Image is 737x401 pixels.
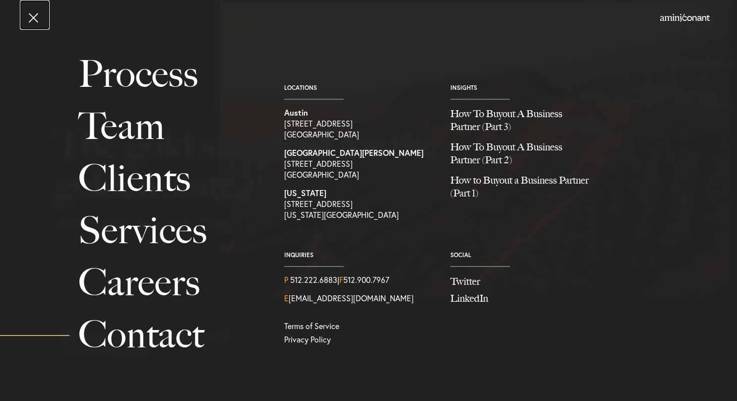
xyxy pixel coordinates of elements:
[78,100,262,152] a: Team
[450,291,602,306] a: Join us on LinkedIn
[284,147,435,180] a: View on map
[284,274,288,285] span: P
[78,204,262,257] a: Services
[78,48,262,100] a: Process
[450,174,602,207] a: How to Buyout a Business Partner (Part 1)
[78,309,262,361] a: Contact
[450,140,602,174] a: How To Buyout A Business Partner (Part 2)
[78,152,262,204] a: Clients
[284,293,289,304] span: E
[284,188,435,220] a: View on map
[78,257,262,309] a: Careers
[284,188,326,198] strong: [US_STATE]
[284,252,435,259] span: Inquiries
[450,84,477,91] a: Insights
[339,274,343,285] span: F
[660,14,710,22] img: Amini & Conant
[284,334,435,345] a: Privacy Policy
[284,274,435,285] div: | 512.900.7967
[450,252,602,259] span: Social
[450,274,602,289] a: Follow us on Twitter
[284,107,435,140] a: View on map
[284,293,414,304] a: Email Us
[284,107,308,118] strong: Austin
[660,14,710,22] a: Home
[290,274,337,285] a: Call us at 5122226883
[284,147,424,158] strong: [GEOGRAPHIC_DATA][PERSON_NAME]
[450,107,602,140] a: How To Buyout A Business Partner (Part 3)
[284,321,339,332] a: Terms of Service
[284,84,317,91] a: Locations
